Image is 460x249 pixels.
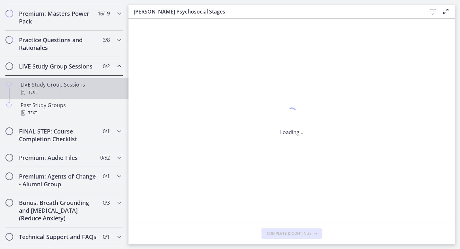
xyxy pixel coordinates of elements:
[267,231,312,236] span: Complete & continue
[280,106,303,121] div: 1
[261,228,322,239] button: Complete & continue
[21,81,121,96] div: LIVE Study Group Sessions
[19,172,97,188] h2: Premium: Agents of Change - Alumni Group
[103,36,110,44] span: 3 / 8
[100,154,110,161] span: 0 / 52
[19,154,97,161] h2: Premium: Audio Files
[103,233,110,241] span: 0 / 1
[21,88,121,96] div: Text
[19,199,97,222] h2: Bonus: Breath Grounding and [MEDICAL_DATA] (Reduce Anxiety)
[103,172,110,180] span: 0 / 1
[280,128,303,136] p: Loading...
[98,10,110,17] span: 16 / 19
[19,127,97,143] h2: FINAL STEP: Course Completion Checklist
[19,233,97,241] h2: Technical Support and FAQs
[134,8,416,15] h3: [PERSON_NAME] Psychosocial Stages
[21,101,121,117] div: Past Study Groups
[103,62,110,70] span: 0 / 2
[19,62,97,70] h2: LIVE Study Group Sessions
[21,109,121,117] div: Text
[103,199,110,207] span: 0 / 3
[103,127,110,135] span: 0 / 1
[19,10,97,25] h2: Premium: Masters Power Pack
[19,36,97,51] h2: Practice Questions and Rationales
